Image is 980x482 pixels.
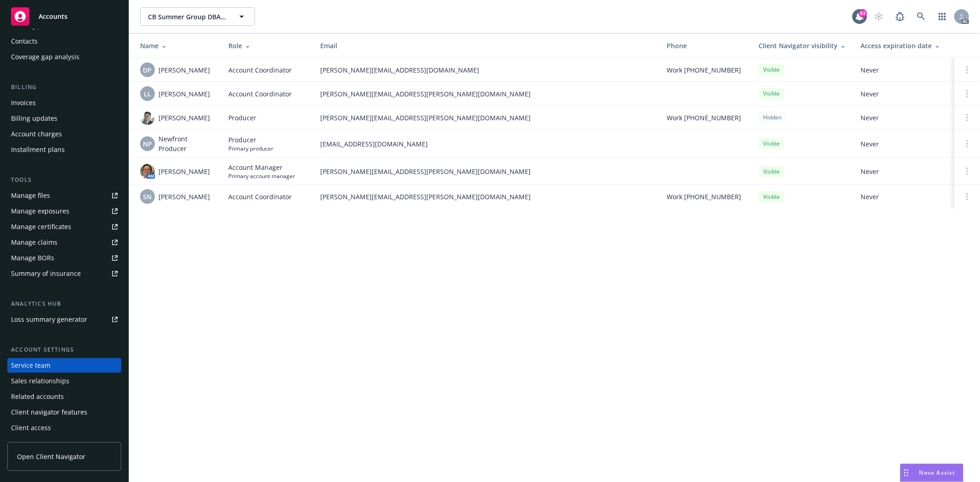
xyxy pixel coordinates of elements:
[7,266,121,281] a: Summary of insurance
[320,89,652,99] span: [PERSON_NAME][EMAIL_ADDRESS][PERSON_NAME][DOMAIN_NAME]
[11,142,65,157] div: Installment plans
[228,145,273,152] span: Primary producer
[159,167,210,176] span: [PERSON_NAME]
[143,192,152,202] span: SN
[159,134,214,153] span: Newfront Producer
[159,89,210,99] span: [PERSON_NAME]
[159,65,210,75] span: [PERSON_NAME]
[933,7,952,26] a: Switch app
[7,34,121,49] a: Contacts
[7,111,121,126] a: Billing updates
[759,41,846,50] div: Client Navigator visibility
[870,7,888,26] a: Start snowing
[861,192,947,202] span: Never
[228,113,256,123] span: Producer
[861,167,947,176] span: Never
[11,50,79,64] div: Coverage gap analysis
[900,464,963,482] button: Nova Assist
[7,204,121,219] a: Manage exposures
[7,50,121,64] a: Coverage gap analysis
[320,65,652,75] span: [PERSON_NAME][EMAIL_ADDRESS][DOMAIN_NAME]
[159,113,210,123] span: [PERSON_NAME]
[759,166,784,177] div: Visible
[228,192,292,202] span: Account Coordinator
[228,89,292,99] span: Account Coordinator
[11,204,69,219] div: Manage exposures
[7,299,121,308] div: Analytics hub
[320,41,652,50] div: Email
[39,13,68,20] span: Accounts
[7,83,121,92] div: Billing
[11,34,38,49] div: Contacts
[861,65,947,75] span: Never
[759,191,784,202] div: Visible
[759,138,784,149] div: Visible
[7,4,121,29] a: Accounts
[143,139,152,149] span: NP
[667,192,741,202] span: Work [PHONE_NUMBER]
[11,420,51,435] div: Client access
[912,7,930,26] a: Search
[11,188,50,203] div: Manage files
[140,41,214,50] div: Name
[7,251,121,265] a: Manage BORs
[228,135,273,145] span: Producer
[11,111,57,126] div: Billing updates
[7,374,121,388] a: Sales relationships
[143,65,152,75] span: DP
[7,175,121,185] div: Tools
[7,219,121,234] a: Manage certificates
[320,192,652,202] span: [PERSON_NAME][EMAIL_ADDRESS][PERSON_NAME][DOMAIN_NAME]
[320,113,652,123] span: [PERSON_NAME][EMAIL_ADDRESS][PERSON_NAME][DOMAIN_NAME]
[7,405,121,420] a: Client navigator features
[148,12,227,22] span: CB Summer Group DBA: Bat Kountry
[759,64,784,75] div: Visible
[919,469,956,476] span: Nova Assist
[228,65,292,75] span: Account Coordinator
[320,167,652,176] span: [PERSON_NAME][EMAIL_ADDRESS][PERSON_NAME][DOMAIN_NAME]
[228,163,295,172] span: Account Manager
[7,127,121,141] a: Account charges
[759,88,784,99] div: Visible
[7,312,121,327] a: Loss summary generator
[140,164,155,179] img: photo
[11,251,54,265] div: Manage BORs
[144,89,151,99] span: LL
[11,358,51,373] div: Service team
[667,41,744,50] div: Phone
[11,389,64,404] div: Related accounts
[7,345,121,354] div: Account settings
[11,127,62,141] div: Account charges
[11,235,57,250] div: Manage claims
[7,420,121,435] a: Client access
[891,7,909,26] a: Report a Bug
[667,65,741,75] span: Work [PHONE_NUMBER]
[159,192,210,202] span: [PERSON_NAME]
[228,41,306,50] div: Role
[11,374,69,388] div: Sales relationships
[861,139,947,149] span: Never
[320,139,652,149] span: [EMAIL_ADDRESS][DOMAIN_NAME]
[140,110,155,125] img: photo
[667,113,741,123] span: Work [PHONE_NUMBER]
[901,464,912,482] div: Drag to move
[140,7,255,26] button: CB Summer Group DBA: Bat Kountry
[861,89,947,99] span: Never
[17,452,85,461] span: Open Client Navigator
[759,112,786,123] div: Hidden
[861,41,947,50] div: Access expiration date
[859,9,867,17] div: 93
[11,312,87,327] div: Loss summary generator
[861,113,947,123] span: Never
[7,188,121,203] a: Manage files
[228,172,295,180] span: Primary account manager
[7,142,121,157] a: Installment plans
[7,95,121,110] a: Invoices
[7,389,121,404] a: Related accounts
[11,266,81,281] div: Summary of insurance
[7,235,121,250] a: Manage claims
[11,405,87,420] div: Client navigator features
[11,219,71,234] div: Manage certificates
[11,95,36,110] div: Invoices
